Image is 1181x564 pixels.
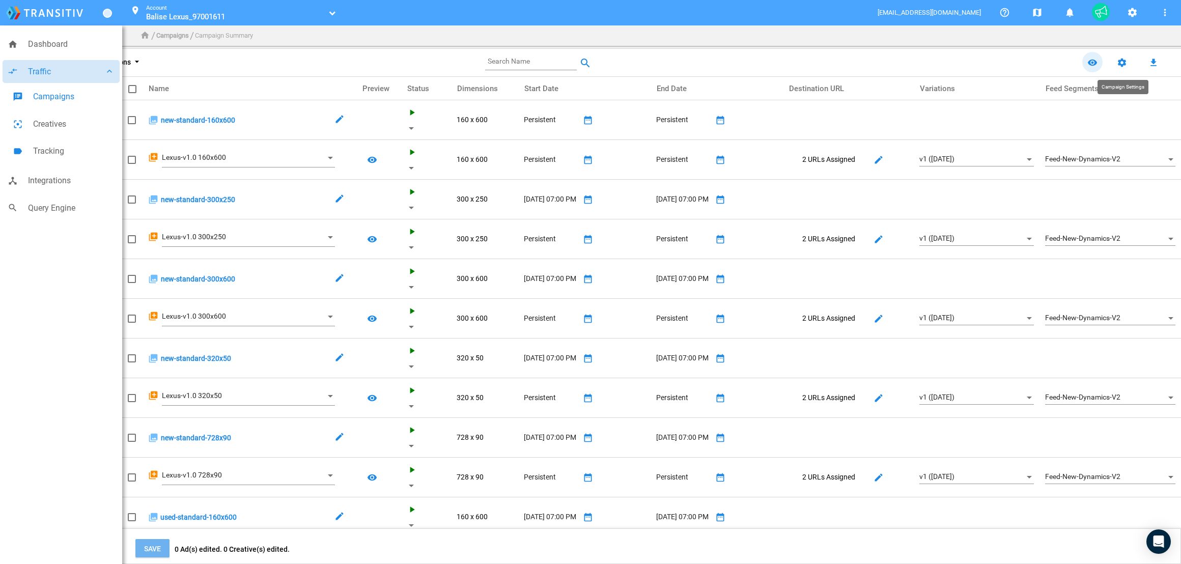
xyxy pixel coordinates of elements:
[161,192,235,207] a: new-standard-300x250
[162,312,226,320] span: Lexus-v1.0 300x600
[451,298,518,338] td: 300 x 600
[874,154,886,166] mat-icon: edit_main
[162,233,226,241] span: Lexus-v1.0 300x250
[451,497,518,537] td: 160 x 600
[33,90,115,103] span: Campaigns
[28,65,104,78] span: Traffic
[582,432,594,444] mat-icon: date_range
[1147,57,1160,69] mat-icon: file_download
[1155,2,1175,22] button: More
[148,311,158,321] i: add_to_photos
[162,153,226,161] span: Lexus-v1.0 160x600
[366,313,378,325] mat-icon: remove_red_eye
[656,392,710,403] a: Persistent
[8,112,120,136] a: filter_center_focusCreatives
[874,233,886,245] mat-icon: edit_main
[656,313,710,323] a: Persistent
[1126,7,1138,19] mat-icon: settings
[161,430,231,445] a: new-standard-728x90
[451,457,518,497] td: 728 x 90
[524,234,578,244] a: Persistent
[919,314,954,322] span: v1 ([DATE])
[148,353,158,363] i: photo_library
[878,9,982,16] span: [EMAIL_ADDRESS][DOMAIN_NAME]
[28,38,115,51] span: Dashboard
[98,53,151,71] button: Actions
[1063,7,1076,19] mat-icon: notifications
[148,232,158,242] i: add_to_photos
[28,174,115,187] span: Integrations
[656,512,710,522] a: [DATE] 07:00 PM
[407,346,419,358] mat-icon: play_arrow
[144,545,161,553] span: Save
[714,154,726,166] mat-icon: date_range
[656,154,710,164] a: Persistent
[160,510,237,525] a: used-standard-160x600
[3,60,120,83] a: compare_arrowsTraffickeyboard_arrow_down
[131,57,143,69] mat-icon: arrow_drop_down
[714,233,726,245] mat-icon: date_range
[524,115,578,125] a: Persistent
[366,154,378,166] mat-icon: remove_red_eye
[874,313,886,325] mat-icon: edit_main
[1045,234,1120,242] span: Feed-New-Dynamics-V2
[33,145,115,158] span: Tracking
[13,146,23,156] i: label
[582,471,594,484] mat-icon: date_range
[1031,7,1043,19] mat-icon: map
[524,313,578,323] a: Persistent
[148,115,158,125] i: photo_library
[714,313,726,325] mat-icon: date_range
[1117,57,1129,69] mat-icon: settings_main
[1045,393,1120,401] span: Feed-New-Dynamics-V2
[1098,80,1148,94] div: Campaign Settings
[195,31,253,41] li: Campaign Summary
[919,472,954,481] span: v1 ([DATE])
[656,194,710,204] a: [DATE] 07:00 PM
[524,392,578,403] a: Persistent
[146,5,167,11] small: Account
[148,152,158,162] i: add_to_photos
[8,85,120,108] a: speaker_notesCampaigns
[518,71,651,100] th: Start Date
[6,7,83,19] img: logo
[919,234,954,242] span: v1 ([DATE])
[582,511,594,523] mat-icon: date_range
[148,390,158,401] i: add_to_photos
[524,512,578,522] a: [DATE] 07:00 PM
[714,193,726,206] mat-icon: date_range
[783,71,914,100] th: Destination URL
[13,92,23,102] i: speaker_notes
[789,313,869,323] span: 2 URLs Assigned
[524,273,578,284] a: [DATE] 07:00 PM
[582,392,594,404] mat-icon: date_range
[161,112,235,128] a: new-standard-160x600
[366,233,378,245] mat-icon: remove_red_eye
[3,169,120,192] a: device_hubIntegrations
[582,233,594,245] mat-icon: date_range
[103,9,112,18] a: Toggle Menu
[334,431,347,443] mat-icon: edit_main
[1086,57,1099,69] mat-icon: remove_red_eye
[582,352,594,364] mat-icon: date_range
[874,392,886,404] mat-icon: edit_main
[714,114,726,126] mat-icon: date_range
[13,119,23,129] i: filter_center_focus
[524,472,578,482] a: Persistent
[3,196,120,220] a: searchQuery Engine
[714,273,726,285] mat-icon: date_range
[175,545,290,553] span: 0 Ad(s) edited. 0 Creative(s) edited.
[582,273,594,285] mat-icon: date_range
[451,139,518,179] td: 160 x 600
[401,71,451,100] th: Status
[146,12,225,21] span: Balise Lexus_97001611
[1159,7,1171,19] mat-icon: more_vert
[451,71,518,100] th: Dimensions
[366,392,378,404] mat-icon: remove_red_eye
[334,510,347,522] mat-icon: edit_main
[151,27,155,44] li: /
[148,433,158,443] i: photo_library
[1045,314,1120,322] span: Feed-New-Dynamics-V2
[656,273,710,284] a: [DATE] 07:00 PM
[914,71,1039,100] th: Variations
